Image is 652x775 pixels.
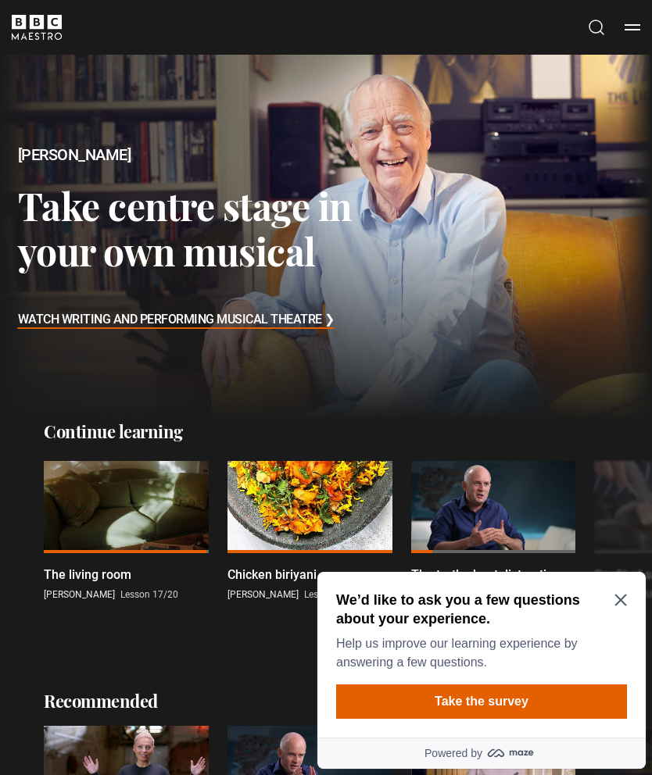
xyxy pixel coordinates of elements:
[18,309,335,332] h3: Watch Writing and Performing Musical Theatre ❯
[25,119,316,153] button: Take the survey
[120,589,178,600] span: Lesson 17/20
[625,20,640,35] button: Toggle navigation
[411,461,576,602] a: The truth about distraction [PERSON_NAME] Lesson 11/22
[6,6,335,203] div: Optional study invitation
[304,589,362,600] span: Lesson 26/30
[227,589,299,600] span: [PERSON_NAME]
[227,566,317,584] p: Chicken biriyani
[303,28,316,41] button: Close Maze Prompt
[12,15,62,40] svg: BBC Maestro
[6,172,335,203] a: Powered by maze
[44,566,131,584] p: The living room
[44,421,608,442] h2: Continue learning
[25,25,310,62] h2: We’d like to ask you a few questions about your experience.
[18,144,431,166] h2: [PERSON_NAME]
[227,461,392,602] a: Chicken biriyani [PERSON_NAME] Lesson 26/30
[44,589,115,600] span: [PERSON_NAME]
[25,69,310,106] p: Help us improve our learning experience by answering a few questions.
[44,689,158,713] h2: Recommended
[44,461,209,602] a: The living room [PERSON_NAME] Lesson 17/20
[18,183,431,273] h3: Take centre stage in your own musical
